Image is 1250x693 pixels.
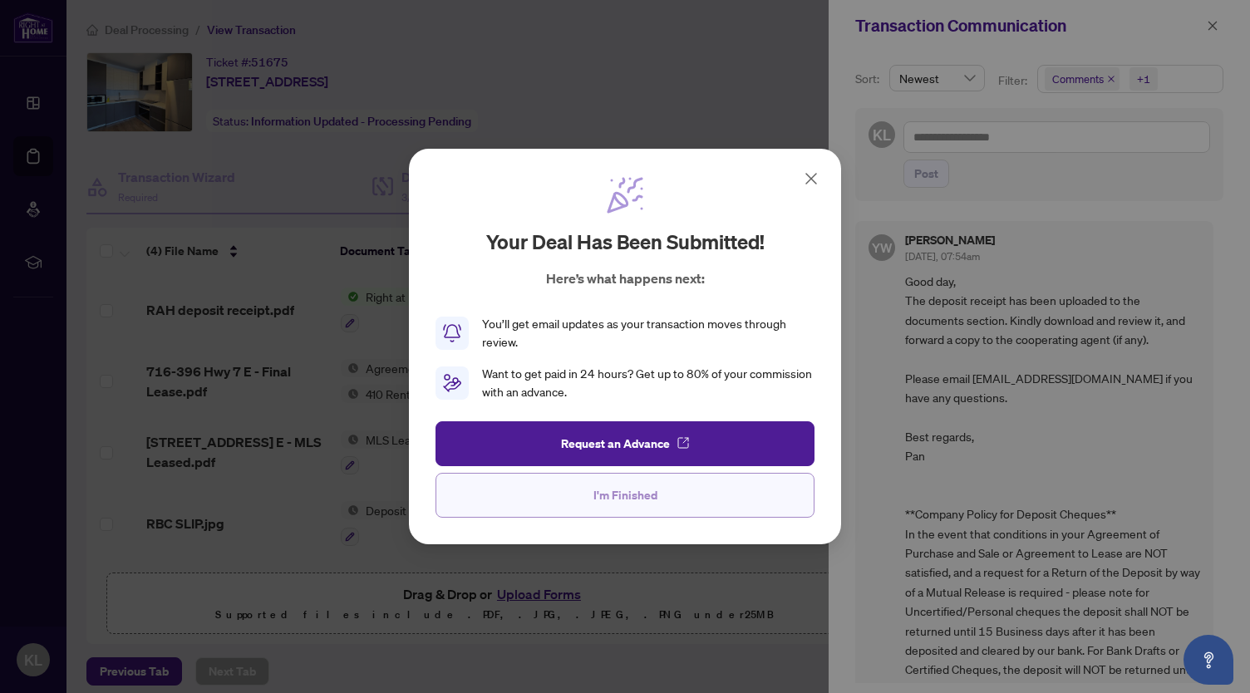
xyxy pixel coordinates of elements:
button: Request an Advance [436,421,814,466]
div: You’ll get email updates as your transaction moves through review. [482,315,814,351]
span: I'm Finished [593,482,657,509]
button: Open asap [1184,635,1233,685]
span: Request an Advance [561,430,670,457]
p: Here’s what happens next: [546,268,705,288]
h2: Your deal has been submitted! [486,229,765,255]
div: Want to get paid in 24 hours? Get up to 80% of your commission with an advance. [482,365,814,401]
button: I'm Finished [436,473,814,518]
